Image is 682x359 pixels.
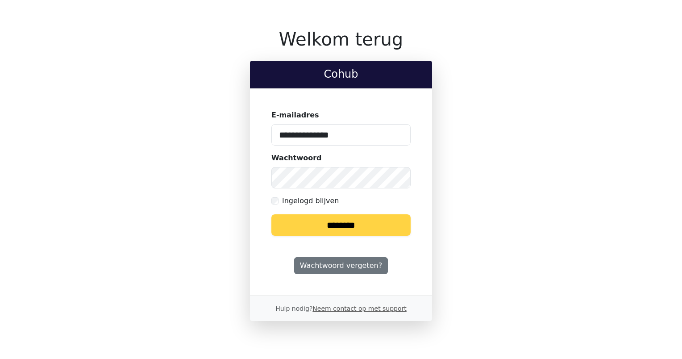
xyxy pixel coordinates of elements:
label: Wachtwoord [271,153,322,163]
a: Wachtwoord vergeten? [294,257,388,274]
h2: Cohub [257,68,425,81]
a: Neem contact op met support [312,305,406,312]
keeper-lock: Open Keeper Popup [393,129,403,140]
h1: Welkom terug [250,29,432,50]
small: Hulp nodig? [275,305,407,312]
label: E-mailadres [271,110,319,121]
label: Ingelogd blijven [282,196,339,206]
